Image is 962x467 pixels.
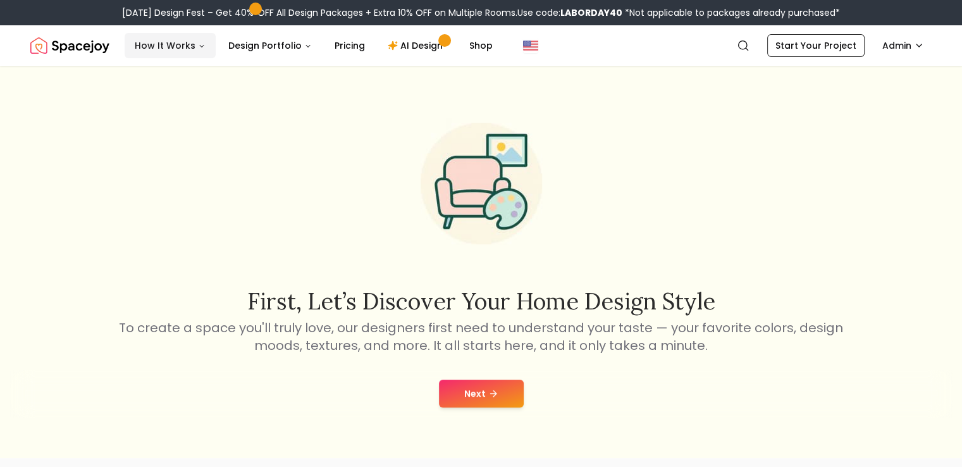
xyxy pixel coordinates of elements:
[459,33,503,58] a: Shop
[523,38,538,53] img: United States
[560,6,622,19] b: LABORDAY40
[122,6,840,19] div: [DATE] Design Fest – Get 40% OFF All Design Packages + Extra 10% OFF on Multiple Rooms.
[30,25,932,66] nav: Global
[125,33,216,58] button: How It Works
[378,33,457,58] a: AI Design
[125,33,503,58] nav: Main
[30,33,109,58] a: Spacejoy
[875,34,932,57] button: Admin
[439,380,524,408] button: Next
[30,33,109,58] img: Spacejoy Logo
[324,33,375,58] a: Pricing
[767,34,865,57] a: Start Your Project
[117,319,846,354] p: To create a space you'll truly love, our designers first need to understand your taste — your fav...
[400,103,562,265] img: Start Style Quiz Illustration
[117,289,846,314] h2: First, let’s discover your home design style
[517,6,622,19] span: Use code:
[218,33,322,58] button: Design Portfolio
[622,6,840,19] span: *Not applicable to packages already purchased*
